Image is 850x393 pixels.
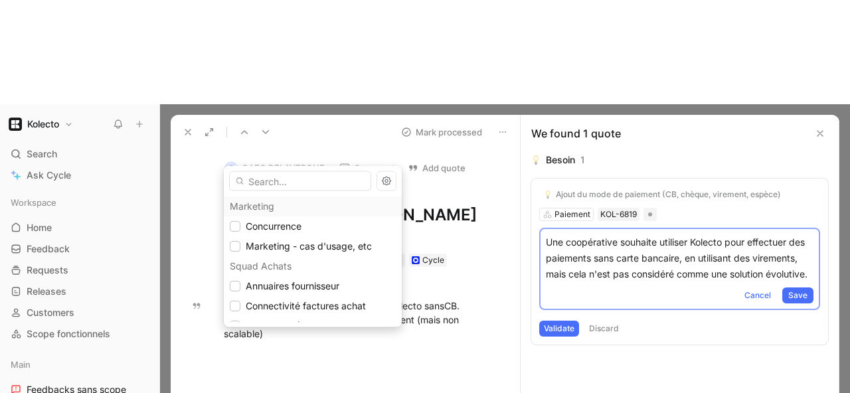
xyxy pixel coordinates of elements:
span: Dashboard (Accueil) [246,320,335,331]
span: Concurrence [246,220,301,232]
span: Annuaires fournisseur [246,280,339,291]
input: Search... [229,171,371,191]
span: Connectivité factures achat [246,300,366,311]
span: Marketing - cas d'usage, etc [246,240,372,252]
